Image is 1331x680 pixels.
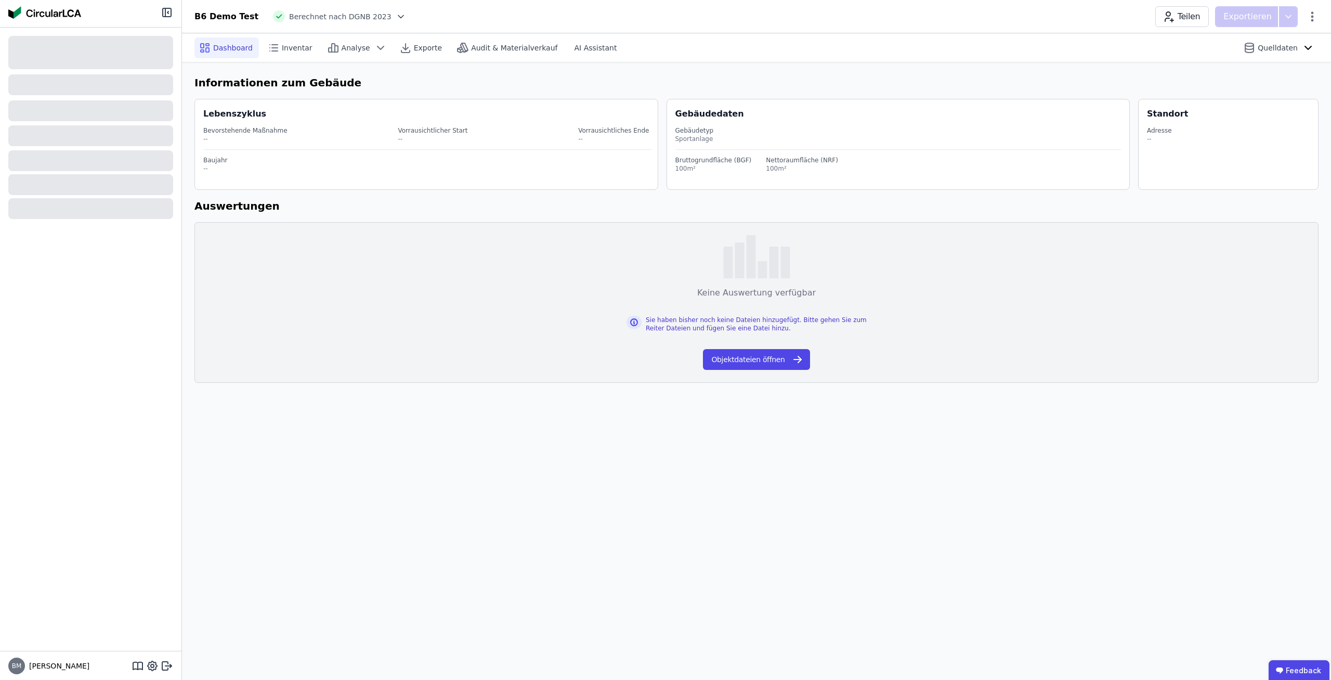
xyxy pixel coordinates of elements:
div: -- [398,135,467,143]
span: Inventar [282,43,312,53]
div: Keine Auswertung verfügbar [697,287,816,299]
span: [PERSON_NAME] [25,661,89,671]
div: Bruttogrundfläche (BGF) [675,156,752,164]
div: Sportanlage [675,135,1121,143]
p: Exportieren [1223,10,1274,23]
div: Gebäudetyp [675,126,1121,135]
button: Objektdateien öffnen [703,349,810,370]
div: 100m² [766,164,838,173]
div: Bevorstehende Maßnahme [203,126,288,135]
h6: Auswertungen [194,198,1319,214]
div: Lebenszyklus [203,108,266,120]
span: Audit & Materialverkauf [471,43,557,53]
img: Concular [8,6,81,19]
span: Quelldaten [1258,43,1298,53]
div: -- [203,164,651,173]
img: empty-state [723,235,790,278]
span: Analyse [342,43,370,53]
button: Teilen [1155,6,1209,27]
h6: Informationen zum Gebäude [194,75,1319,91]
div: 100m² [675,164,752,173]
div: B6 Demo Test [194,10,258,23]
div: -- [203,135,288,143]
div: Nettoraumfläche (NRF) [766,156,838,164]
div: -- [1147,135,1172,143]
span: AI Assistant [574,43,617,53]
span: Dashboard [213,43,253,53]
div: Vorrausichtliches Ende [578,126,649,135]
div: Sie haben bisher noch keine Dateien hinzugefügt. Bitte gehen Sie zum Reiter Dateien und fügen Sie... [646,316,886,332]
div: Gebäudedaten [675,108,1130,120]
span: Exporte [414,43,442,53]
div: Adresse [1147,126,1172,135]
div: Standort [1147,108,1188,120]
div: Baujahr [203,156,651,164]
div: -- [578,135,649,143]
span: Berechnet nach DGNB 2023 [289,11,392,22]
div: Vorrausichtlicher Start [398,126,467,135]
span: BM [12,663,22,669]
